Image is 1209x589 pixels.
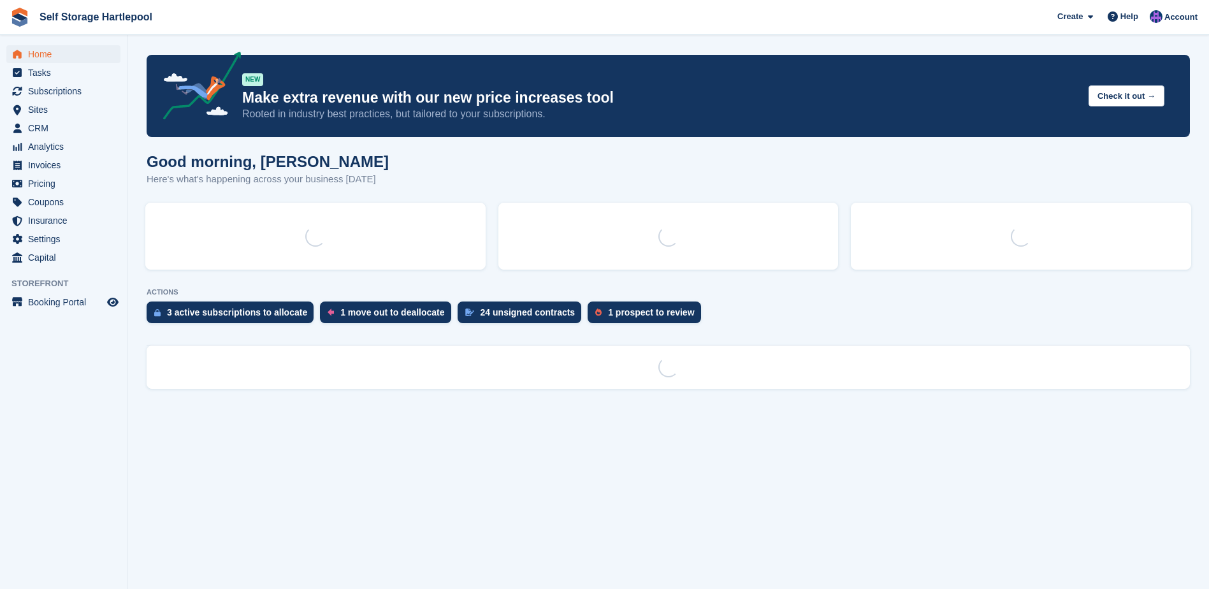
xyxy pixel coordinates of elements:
a: 1 prospect to review [588,302,707,330]
span: Capital [28,249,105,266]
span: Coupons [28,193,105,211]
span: Settings [28,230,105,248]
img: price-adjustments-announcement-icon-8257ccfd72463d97f412b2fc003d46551f7dbcb40ab6d574587a9cd5c0d94... [152,52,242,124]
div: 1 prospect to review [608,307,694,317]
a: menu [6,293,120,311]
img: move_outs_to_deallocate_icon-f764333ba52eb49d3ac5e1228854f67142a1ed5810a6f6cc68b1a99e826820c5.svg [328,309,334,316]
img: active_subscription_to_allocate_icon-d502201f5373d7db506a760aba3b589e785aa758c864c3986d89f69b8ff3... [154,309,161,317]
span: Create [1057,10,1083,23]
span: Subscriptions [28,82,105,100]
span: Storefront [11,277,127,290]
span: Tasks [28,64,105,82]
a: menu [6,138,120,156]
div: NEW [242,73,263,86]
img: prospect-51fa495bee0391a8d652442698ab0144808aea92771e9ea1ae160a38d050c398.svg [595,309,602,316]
p: ACTIONS [147,288,1190,296]
span: Account [1164,11,1198,24]
img: stora-icon-8386f47178a22dfd0bd8f6a31ec36ba5ce8667c1dd55bd0f319d3a0aa187defe.svg [10,8,29,27]
img: contract_signature_icon-13c848040528278c33f63329250d36e43548de30e8caae1d1a13099fd9432cc5.svg [465,309,474,316]
a: menu [6,82,120,100]
a: menu [6,101,120,119]
a: menu [6,156,120,174]
a: 1 move out to deallocate [320,302,457,330]
a: Self Storage Hartlepool [34,6,157,27]
span: Invoices [28,156,105,174]
a: menu [6,212,120,229]
span: Insurance [28,212,105,229]
a: menu [6,45,120,63]
a: menu [6,249,120,266]
a: menu [6,193,120,211]
p: Rooted in industry best practices, but tailored to your subscriptions. [242,107,1078,121]
a: menu [6,175,120,193]
p: Make extra revenue with our new price increases tool [242,89,1078,107]
span: Pricing [28,175,105,193]
div: 1 move out to deallocate [340,307,444,317]
span: Sites [28,101,105,119]
a: 24 unsigned contracts [458,302,588,330]
img: Sean Wood [1150,10,1162,23]
div: 3 active subscriptions to allocate [167,307,307,317]
span: Home [28,45,105,63]
span: CRM [28,119,105,137]
a: 3 active subscriptions to allocate [147,302,320,330]
button: Check it out → [1089,85,1164,106]
div: 24 unsigned contracts [481,307,576,317]
a: Preview store [105,294,120,310]
a: menu [6,64,120,82]
p: Here's what's happening across your business [DATE] [147,172,389,187]
a: menu [6,230,120,248]
span: Help [1120,10,1138,23]
a: menu [6,119,120,137]
span: Analytics [28,138,105,156]
h1: Good morning, [PERSON_NAME] [147,153,389,170]
span: Booking Portal [28,293,105,311]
